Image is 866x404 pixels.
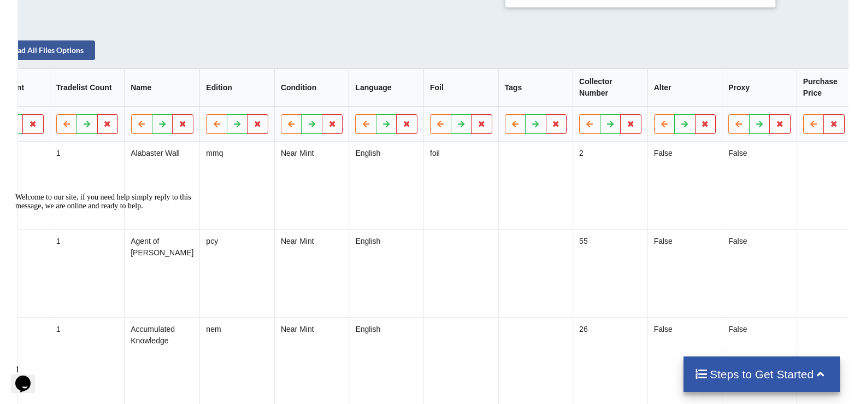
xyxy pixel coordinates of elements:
[274,68,349,107] th: Condition
[4,4,201,22] div: Welcome to our site, if you need help simply reply to this message, we are online and ready to help.
[199,68,274,107] th: Edition
[50,68,125,107] th: Tradelist Count
[274,142,349,229] td: Near Mint
[647,142,722,229] td: False
[199,142,274,229] td: mmq
[498,68,573,107] th: Tags
[423,142,498,229] td: foil
[647,229,722,317] td: False
[797,68,851,107] th: Purchase Price
[11,360,46,393] iframe: chat widget
[124,142,199,229] td: Alabaster Wall
[647,68,722,107] th: Alter
[573,68,647,107] th: Collector Number
[573,229,647,317] td: 55
[349,229,423,317] td: English
[11,189,208,355] iframe: chat widget
[4,4,180,21] span: Welcome to our site, if you need help simply reply to this message, we are online and ready to help.
[199,229,274,317] td: pcy
[124,68,199,107] th: Name
[722,142,797,229] td: False
[722,229,797,317] td: False
[349,68,423,107] th: Language
[423,68,498,107] th: Foil
[722,68,797,107] th: Proxy
[50,142,125,229] td: 1
[274,229,349,317] td: Near Mint
[349,142,423,229] td: English
[694,367,829,381] h4: Steps to Get Started
[573,142,647,229] td: 2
